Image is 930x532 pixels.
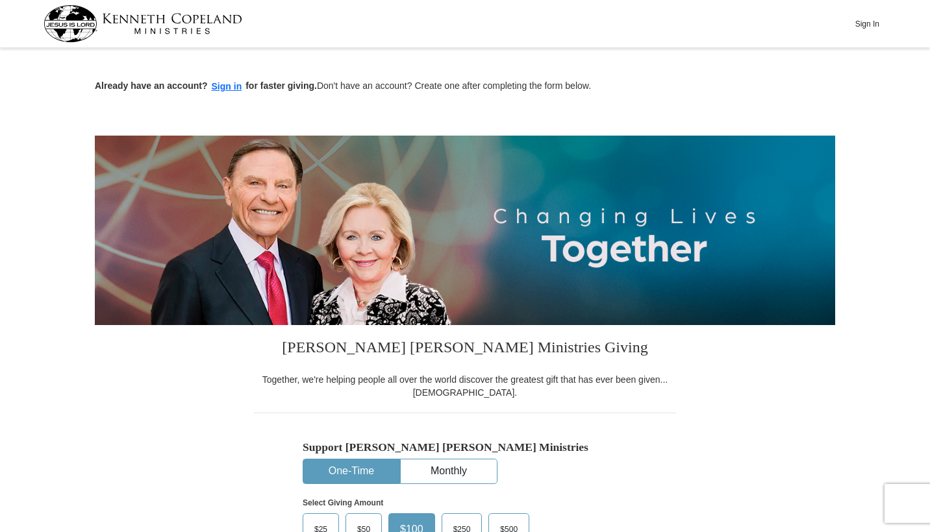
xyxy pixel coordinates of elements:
[303,459,399,483] button: One-Time
[401,459,497,483] button: Monthly
[254,373,676,399] div: Together, we're helping people all over the world discover the greatest gift that has ever been g...
[44,5,242,42] img: kcm-header-logo.svg
[303,441,627,454] h5: Support [PERSON_NAME] [PERSON_NAME] Ministries
[254,325,676,373] h3: [PERSON_NAME] [PERSON_NAME] Ministries Giving
[848,14,886,34] button: Sign In
[303,498,383,507] strong: Select Giving Amount
[208,79,246,94] button: Sign in
[95,79,835,94] p: Don't have an account? Create one after completing the form below.
[95,80,317,91] strong: Already have an account? for faster giving.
